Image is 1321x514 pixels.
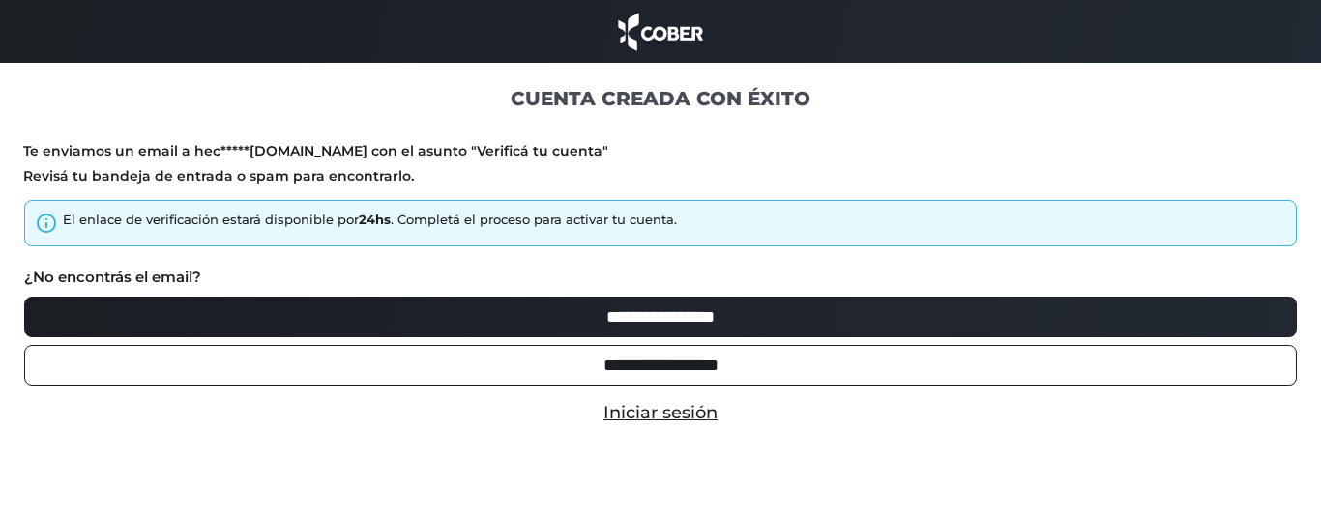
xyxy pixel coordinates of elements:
div: El enlace de verificación estará disponible por . Completá el proceso para activar tu cuenta. [63,211,677,230]
img: cober_marca.png [613,10,708,53]
h1: CUENTA CREADA CON ÉXITO [23,86,1298,111]
strong: 24hs [359,212,391,227]
p: Te enviamos un email a hec*****[DOMAIN_NAME] con el asunto "Verificá tu cuenta" [23,142,1298,160]
h1: An Error Was Encountered [49,40,1262,83]
a: Iniciar sesión [603,402,718,423]
label: ¿No encontrás el email? [24,267,201,289]
p: Unable to load the requested file: pwa/ia.php [64,97,1248,116]
p: Revisá tu bandeja de entrada o spam para encontrarlo. [23,167,1298,186]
